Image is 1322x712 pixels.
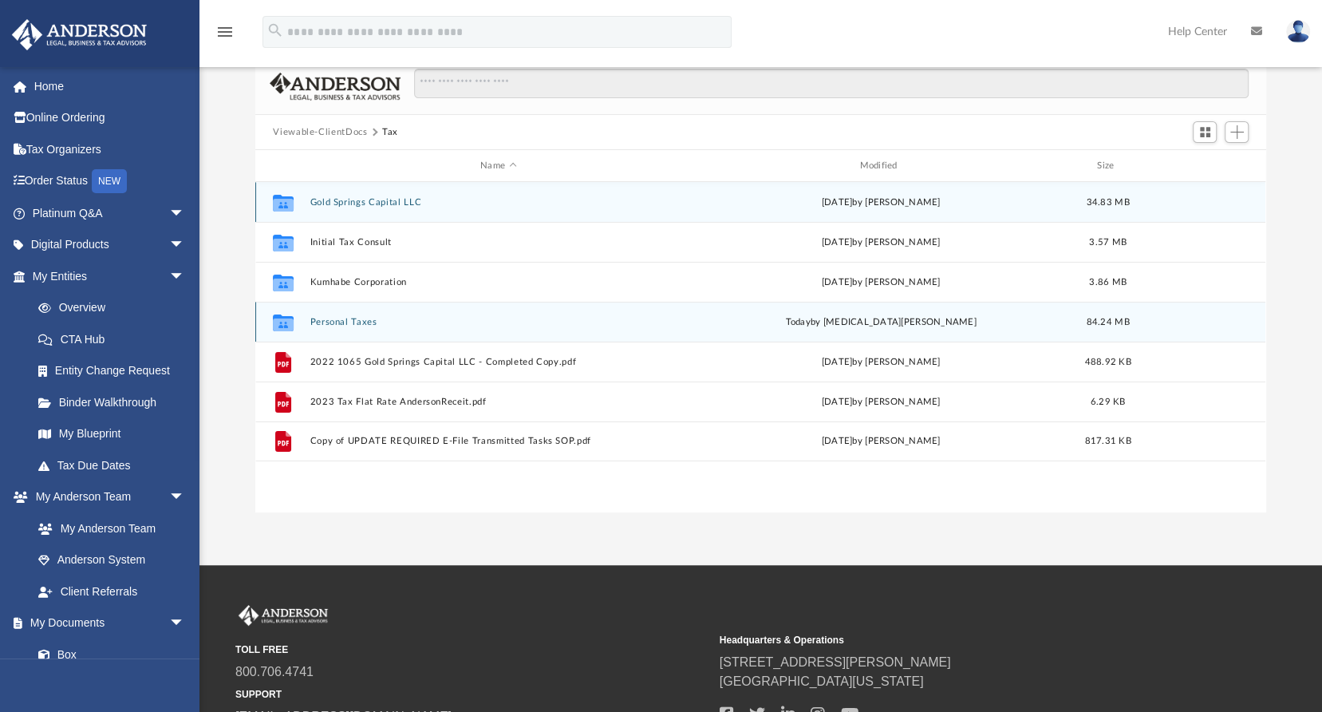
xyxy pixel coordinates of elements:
a: 800.706.4741 [235,665,314,678]
span: 84.24 MB [1087,318,1130,326]
a: My Blueprint [22,418,201,450]
div: grid [255,182,1265,513]
button: Initial Tax Consult [310,237,686,247]
img: Anderson Advisors Platinum Portal [235,605,331,626]
div: [DATE] by [PERSON_NAME] [693,196,1069,210]
a: Entity Change Request [22,355,209,387]
div: Modified [693,159,1069,173]
a: [STREET_ADDRESS][PERSON_NAME] [720,655,951,669]
a: Binder Walkthrough [22,386,209,418]
button: Gold Springs Capital LLC [310,197,686,208]
button: Tax [382,125,398,140]
div: Name [310,159,686,173]
a: Online Ordering [11,102,209,134]
a: [GEOGRAPHIC_DATA][US_STATE] [720,674,924,688]
button: Copy of UPDATE REQUIRED E-File Transmitted Tasks SOP.pdf [310,436,686,446]
small: TOLL FREE [235,643,708,657]
span: arrow_drop_down [169,197,201,230]
button: Kumhabe Corporation [310,277,686,287]
a: Digital Productsarrow_drop_down [11,229,209,261]
a: My Anderson Team [22,512,193,544]
img: Anderson Advisors Platinum Portal [7,19,152,50]
div: [DATE] by [PERSON_NAME] [693,395,1069,409]
span: 3.57 MB [1089,238,1127,247]
a: CTA Hub [22,323,209,355]
div: [DATE] by [PERSON_NAME] [693,275,1069,290]
a: menu [215,30,235,42]
a: Client Referrals [22,576,201,607]
div: id [262,159,302,173]
small: Headquarters & Operations [720,633,1193,647]
button: Viewable-ClientDocs [273,125,367,140]
span: 817.31 KB [1085,437,1131,445]
div: NEW [92,169,127,193]
button: Personal Taxes [310,317,686,327]
div: Size [1076,159,1140,173]
span: arrow_drop_down [169,229,201,262]
div: id [1147,159,1259,173]
span: today [786,318,811,326]
a: Tax Organizers [11,133,209,165]
div: [DATE] by [PERSON_NAME] [693,235,1069,250]
span: arrow_drop_down [169,607,201,640]
a: Tax Due Dates [22,449,209,481]
input: Search files and folders [414,69,1249,99]
span: arrow_drop_down [169,481,201,514]
span: arrow_drop_down [169,260,201,293]
button: 2022 1065 Gold Springs Capital LLC - Completed Copy.pdf [310,357,686,367]
i: menu [215,22,235,42]
a: Overview [22,292,209,324]
a: My Anderson Teamarrow_drop_down [11,481,201,513]
a: My Entitiesarrow_drop_down [11,260,209,292]
span: 488.92 KB [1085,358,1131,366]
a: Anderson System [22,544,201,576]
a: Box [22,639,193,670]
small: SUPPORT [235,687,708,702]
button: 2023 Tax Flat Rate AndersonReceit.pdf [310,397,686,407]
span: 34.83 MB [1087,198,1130,207]
span: 6.29 KB [1091,398,1126,406]
a: Home [11,70,209,102]
div: by [MEDICAL_DATA][PERSON_NAME] [693,315,1069,330]
a: Platinum Q&Aarrow_drop_down [11,197,209,229]
a: Order StatusNEW [11,165,209,198]
button: Switch to Grid View [1193,121,1217,144]
button: Add [1225,121,1249,144]
div: [DATE] by [PERSON_NAME] [693,434,1069,449]
i: search [266,22,284,39]
img: User Pic [1286,20,1310,43]
span: 3.86 MB [1089,278,1127,287]
div: [DATE] by [PERSON_NAME] [693,355,1069,370]
a: My Documentsarrow_drop_down [11,607,201,639]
